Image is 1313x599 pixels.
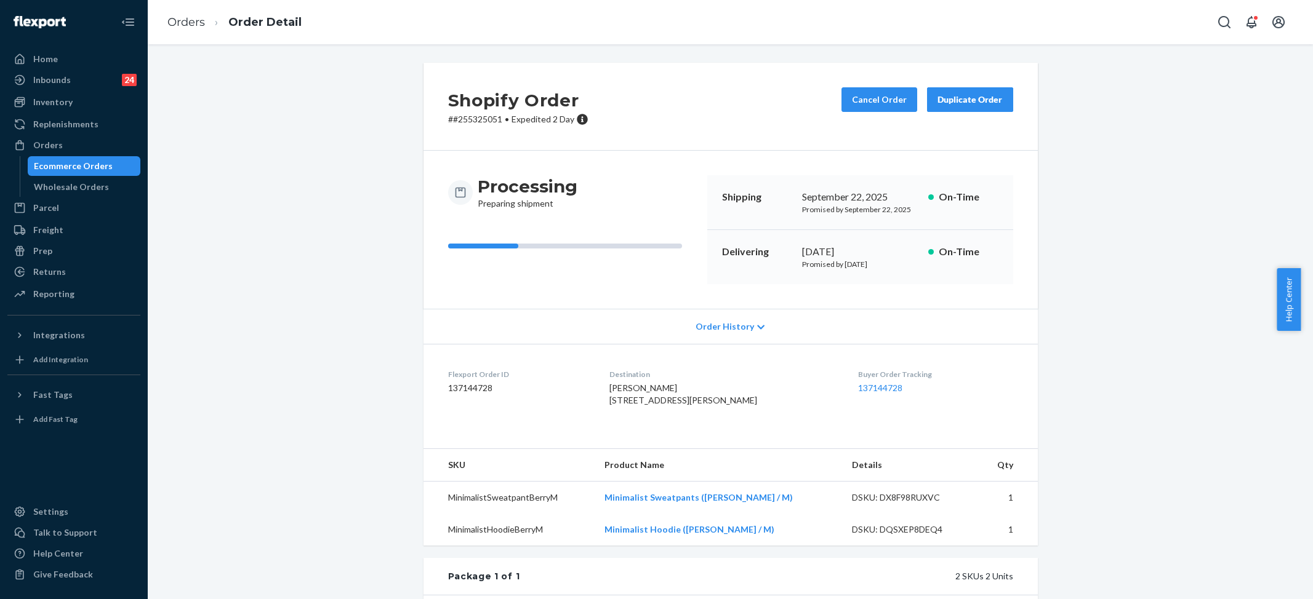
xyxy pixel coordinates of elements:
div: Give Feedback [33,568,93,581]
button: Open account menu [1266,10,1291,34]
div: Home [33,53,58,65]
dd: 137144728 [448,382,590,394]
p: On-Time [939,245,998,259]
div: Wholesale Orders [34,181,109,193]
span: [PERSON_NAME] [STREET_ADDRESS][PERSON_NAME] [609,383,757,405]
button: Open notifications [1239,10,1264,34]
div: Help Center [33,547,83,560]
ol: breadcrumbs [158,4,311,41]
button: Fast Tags [7,385,140,405]
a: Minimalist Sweatpants ([PERSON_NAME] / M) [604,492,793,502]
div: Package 1 of 1 [448,570,520,582]
p: On-Time [939,190,998,204]
th: SKU [424,449,595,482]
a: Ecommerce Orders [28,156,141,176]
div: DSKU: DX8F98RUXVC [852,491,968,504]
span: Expedited 2 Day [512,114,574,124]
a: Freight [7,220,140,240]
button: Open Search Box [1212,10,1237,34]
a: Inbounds24 [7,70,140,90]
td: 1 [978,514,1038,545]
button: Cancel Order [841,87,917,112]
p: Promised by September 22, 2025 [802,204,918,215]
button: Give Feedback [7,565,140,584]
a: Minimalist Hoodie ([PERSON_NAME] / M) [604,524,774,534]
div: Returns [33,266,66,278]
a: 137144728 [858,383,902,393]
th: Qty [978,449,1038,482]
div: Inventory [33,96,73,108]
div: Freight [33,224,63,236]
a: Home [7,49,140,69]
div: Inbounds [33,74,71,86]
div: Integrations [33,329,85,341]
button: Close Navigation [116,10,140,34]
h2: Shopify Order [448,87,588,113]
iframe: Opens a widget where you can chat to one of our agents [1235,562,1301,593]
a: Order Detail [228,15,302,29]
div: September 22, 2025 [802,190,918,204]
a: Parcel [7,198,140,218]
div: [DATE] [802,245,918,259]
td: MinimalistHoodieBerryM [424,514,595,545]
div: Settings [33,506,68,518]
a: Inventory [7,92,140,112]
a: Replenishments [7,114,140,134]
h3: Processing [478,175,577,197]
th: Details [842,449,978,482]
div: Parcel [33,202,59,214]
div: Fast Tags [33,389,73,401]
button: Talk to Support [7,523,140,542]
a: Wholesale Orders [28,177,141,197]
div: Add Integration [33,354,88,365]
td: MinimalistSweatpantBerryM [424,482,595,514]
div: Ecommerce Orders [34,160,113,172]
th: Product Name [595,449,842,482]
a: Settings [7,502,140,522]
span: Order History [696,320,754,333]
dt: Buyer Order Tracking [858,369,1013,379]
a: Add Fast Tag [7,410,140,429]
p: Shipping [722,190,792,204]
p: # #255325051 [448,113,588,125]
a: Returns [7,262,140,282]
div: Duplicate Order [938,93,1003,106]
a: Add Integration [7,350,140,370]
img: Flexport logo [14,16,66,28]
button: Duplicate Order [927,87,1013,112]
a: Orders [7,135,140,155]
div: Talk to Support [33,526,97,539]
dt: Destination [609,369,838,379]
div: Preparing shipment [478,175,577,210]
div: Add Fast Tag [33,414,78,424]
a: Reporting [7,284,140,304]
div: Replenishments [33,118,98,130]
div: 2 SKUs 2 Units [520,570,1013,582]
div: 24 [122,74,137,86]
td: 1 [978,482,1038,514]
div: Prep [33,245,52,257]
div: Orders [33,139,63,151]
span: • [505,114,509,124]
a: Orders [167,15,205,29]
div: Reporting [33,288,74,300]
a: Prep [7,241,140,261]
p: Promised by [DATE] [802,259,918,269]
p: Delivering [722,245,792,259]
a: Help Center [7,544,140,563]
button: Help Center [1277,268,1301,331]
button: Integrations [7,325,140,345]
div: DSKU: DQSXEP8DEQ4 [852,523,968,536]
dt: Flexport Order ID [448,369,590,379]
